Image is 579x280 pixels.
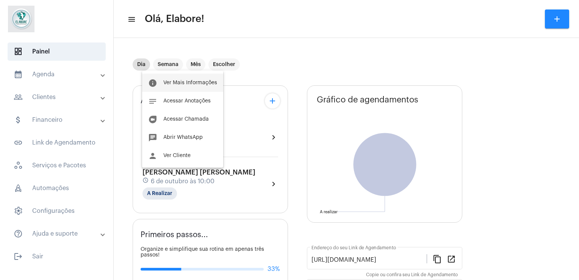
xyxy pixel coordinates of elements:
[163,135,203,140] span: Abrir WhatsApp
[148,79,157,88] mat-icon: info
[148,151,157,160] mat-icon: person
[163,98,211,104] span: Acessar Anotações
[163,116,209,122] span: Acessar Chamada
[163,80,217,85] span: Ver Mais Informações
[148,115,157,124] mat-icon: duo
[148,133,157,142] mat-icon: chat
[163,153,191,158] span: Ver Cliente
[148,97,157,106] mat-icon: notes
